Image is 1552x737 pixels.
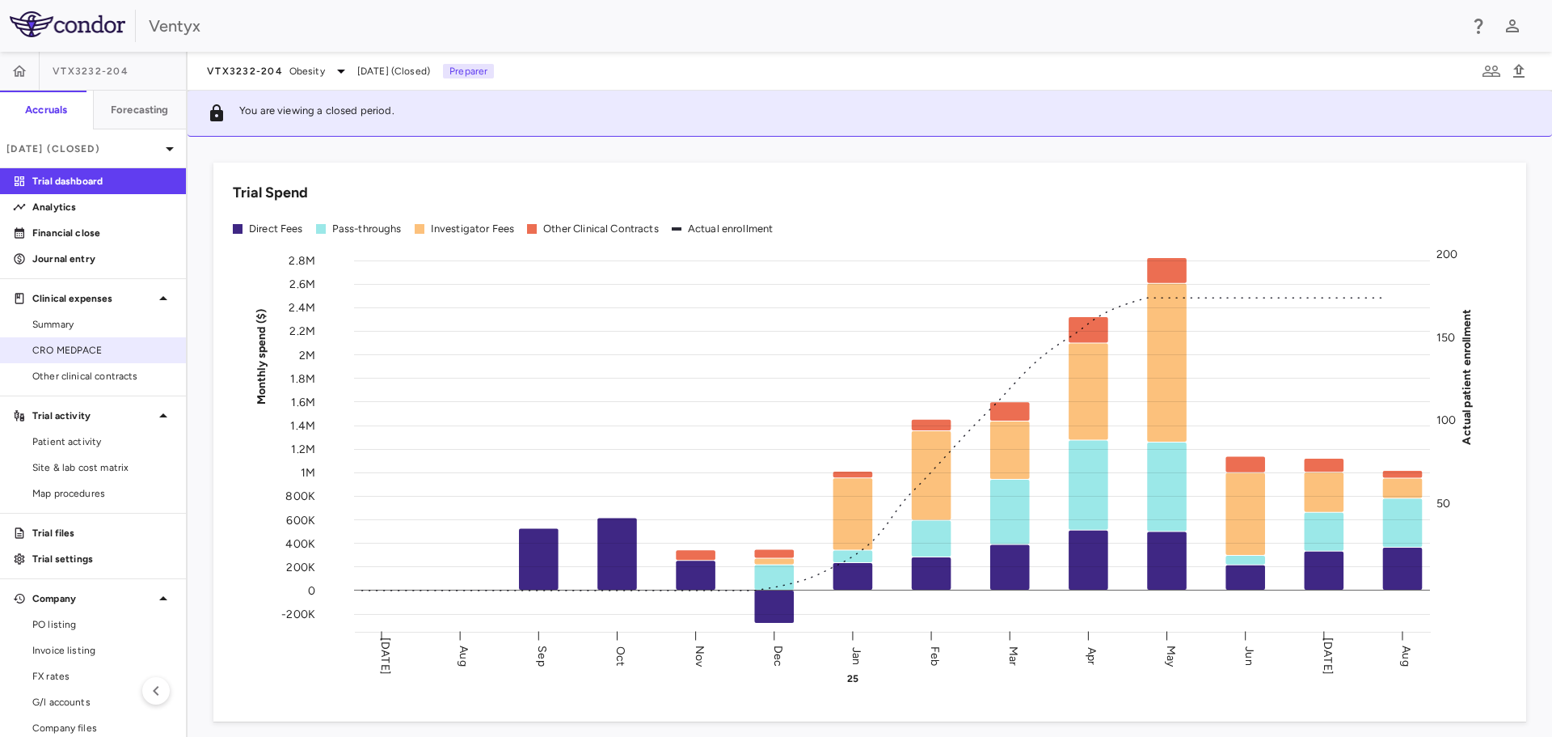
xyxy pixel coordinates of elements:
img: logo-full-SnFGN8VE.png [10,11,125,37]
tspan: Monthly spend ($) [255,308,268,405]
tspan: 600K [286,513,315,527]
text: Dec [771,645,785,666]
tspan: 1.8M [290,371,315,385]
span: CRO MEDPACE [32,343,173,358]
tspan: Actual patient enrollment [1460,308,1474,444]
text: [DATE] [378,637,392,675]
p: Clinical expenses [32,291,154,306]
text: Feb [928,646,942,665]
p: Trial files [32,526,173,540]
tspan: 400K [285,536,315,550]
tspan: 50 [1436,497,1450,510]
tspan: 2.4M [289,301,315,315]
tspan: 2.8M [289,254,315,268]
h6: Trial Spend [233,182,308,204]
p: Company [32,591,154,606]
tspan: 0 [308,583,315,597]
span: Site & lab cost matrix [32,460,173,475]
div: Ventyx [149,14,1458,38]
tspan: 1M [301,466,315,480]
span: FX rates [32,669,173,684]
div: Direct Fees [249,222,303,236]
tspan: 2M [299,348,315,362]
span: [DATE] (Closed) [357,64,430,78]
text: Apr [1085,646,1099,664]
span: G/l accounts [32,695,173,709]
span: Other clinical contracts [32,369,173,383]
tspan: -200K [281,608,315,621]
p: Trial dashboard [32,174,173,188]
p: Analytics [32,200,173,214]
p: Trial settings [32,552,173,566]
text: Aug [1399,646,1413,666]
span: Invoice listing [32,643,173,658]
tspan: 1.4M [290,418,315,432]
tspan: 2.6M [289,277,315,291]
span: Map procedures [32,486,173,501]
tspan: 100 [1436,413,1456,427]
text: Aug [457,646,470,666]
text: Jun [1242,646,1256,665]
span: VTX3232-204 [207,65,283,78]
text: [DATE] [1321,637,1335,675]
text: 25 [847,673,858,684]
p: [DATE] (Closed) [6,142,160,156]
p: Trial activity [32,409,154,423]
text: Oct [614,646,627,665]
h6: Forecasting [111,103,169,117]
span: VTX3232-204 [53,65,129,78]
text: Jan [850,646,863,664]
p: You are viewing a closed period. [239,104,394,123]
tspan: 1.6M [291,395,315,409]
p: Financial close [32,226,173,240]
p: Preparer [443,64,494,78]
span: Patient activity [32,434,173,449]
h6: Accruals [25,103,67,117]
text: Nov [693,645,706,667]
div: Other Clinical Contracts [543,222,659,236]
tspan: 200K [286,560,315,574]
div: Pass-throughs [332,222,402,236]
div: Actual enrollment [688,222,774,236]
div: Investigator Fees [431,222,515,236]
span: Summary [32,317,173,332]
tspan: 150 [1436,330,1455,344]
text: Mar [1006,646,1020,665]
span: Company files [32,721,173,735]
text: May [1164,645,1178,667]
p: Journal entry [32,252,173,266]
tspan: 1.2M [291,443,315,456]
span: Obesity [289,64,325,78]
tspan: 200 [1436,248,1457,261]
tspan: 800K [285,489,315,503]
span: PO listing [32,617,173,632]
text: Sep [535,646,549,666]
tspan: 2.2M [289,324,315,338]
